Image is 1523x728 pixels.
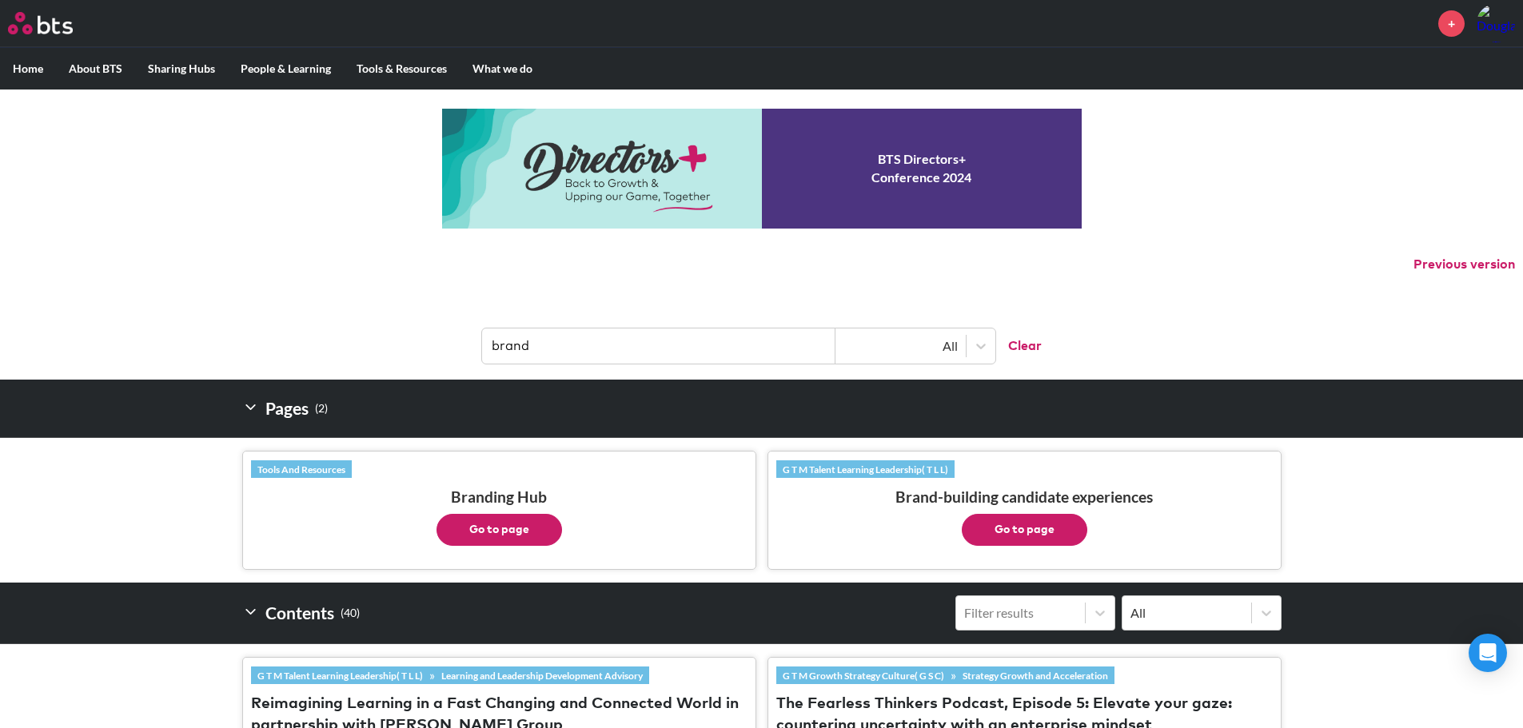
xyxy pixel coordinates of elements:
[964,604,1077,622] div: Filter results
[482,328,835,364] input: Find contents, pages and demos...
[442,109,1082,229] a: Conference 2024
[315,398,328,420] small: ( 2 )
[1477,4,1515,42] a: Profile
[242,392,328,424] h2: Pages
[776,666,951,684] a: G T M Growth Strategy Culture( G S C)
[135,48,228,90] label: Sharing Hubs
[251,666,649,684] div: »
[251,487,748,546] h3: Branding Hub
[776,487,1273,546] h3: Brand-building candidate experiences
[460,48,545,90] label: What we do
[1130,604,1243,622] div: All
[344,48,460,90] label: Tools & Resources
[995,328,1042,364] button: Clear
[776,460,955,478] a: G T M Talent Learning Leadership( T L L)
[251,666,429,684] a: G T M Talent Learning Leadership( T L L)
[8,12,102,34] a: Go home
[228,48,344,90] label: People & Learning
[776,666,1114,684] div: »
[341,603,360,624] small: ( 40 )
[843,337,958,355] div: All
[962,514,1087,546] button: Go to page
[251,460,352,478] a: Tools And Resources
[56,48,135,90] label: About BTS
[1413,256,1515,273] button: Previous version
[8,12,73,34] img: BTS Logo
[1438,10,1465,37] a: +
[242,595,360,631] h2: Contents
[435,666,649,684] a: Learning and Leadership Development Advisory
[1469,634,1507,672] div: Open Intercom Messenger
[956,666,1114,684] a: Strategy Growth and Acceleration
[437,514,562,546] button: Go to page
[1477,4,1515,42] img: Douglas Carrara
